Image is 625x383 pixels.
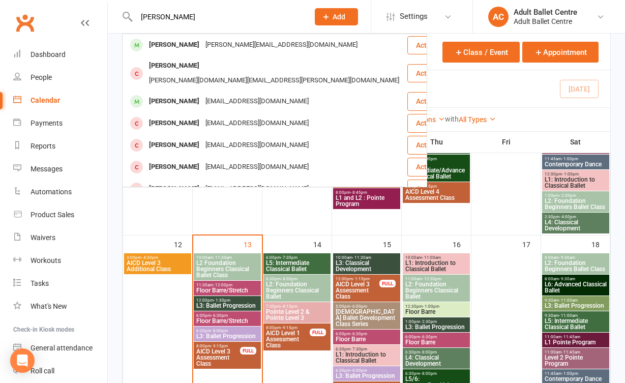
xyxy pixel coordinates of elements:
div: [PERSON_NAME] [146,116,202,131]
span: 5:00pm [335,304,398,309]
span: L5/6: Intermediate/Advanced Classical Ballet [405,161,468,180]
span: L2 Foundation Beginners Classical Ballet Class [196,260,259,278]
div: Product Sales [31,211,74,219]
span: L3: Ballet Progression [196,333,259,339]
span: 11:45am [544,371,607,376]
span: - 8:15pm [281,304,297,309]
span: - 12:30pm [422,277,441,281]
span: - 6:30pm [211,313,228,318]
span: 6:00pm [196,313,259,318]
span: L3: Ballet Progression [405,324,468,330]
span: 8:00pm [265,326,310,330]
a: Messages [13,158,107,181]
span: [DEMOGRAPHIC_DATA] Ballet Development Class Series [335,309,398,327]
span: AICD Level 4 Assessment Class [405,189,468,201]
span: L3: Classical Development [335,260,398,272]
span: Floor Barre/Stretch [196,318,259,324]
span: - 1:00pm [562,172,579,176]
div: FULL [379,280,396,287]
span: - 2:30pm [420,319,437,324]
span: - 1:30pm [214,298,230,303]
th: Sat [541,131,610,153]
span: 8:00am [544,255,607,260]
div: [EMAIL_ADDRESS][DOMAIN_NAME] [202,182,312,196]
div: FULL [240,347,256,355]
span: 1:00pm [405,319,468,324]
span: 2:30pm [544,215,607,219]
span: 11:00am [544,335,607,339]
span: L3: Ballet Progression [544,303,607,309]
div: [PERSON_NAME] [146,160,202,174]
a: Calendar [13,89,107,112]
span: - 4:30pm [141,255,158,260]
div: [PERSON_NAME][DOMAIN_NAME][EMAIL_ADDRESS][PERSON_NAME][DOMAIN_NAME] [146,73,402,88]
span: 6:30pm [196,329,259,333]
span: - 8:00pm [350,368,367,373]
span: Contemporary Dance [544,161,607,167]
div: Adult Ballet Centre [514,8,577,17]
div: 16 [453,235,471,252]
span: 6:30pm [335,368,398,373]
div: [EMAIL_ADDRESS][DOMAIN_NAME] [202,138,312,153]
span: Pointe Level 2 & Pointe Level 3 [265,309,329,321]
span: Add [333,13,345,21]
span: - 8:00pm [420,157,437,161]
a: Waivers [13,226,107,249]
div: Adult Ballet Centre [514,17,577,26]
span: L5: Intermediate Classical Ballet [265,260,329,272]
span: 10:00am [196,255,259,260]
span: Level 2 Pointe Program [544,355,607,367]
span: 11:30am [196,283,259,287]
span: L4: Classical Development [544,219,607,231]
span: - 1:00pm [561,371,578,376]
div: What's New [31,302,67,310]
a: Product Sales [13,203,107,226]
div: Open Intercom Messenger [10,348,35,373]
div: [PERSON_NAME][EMAIL_ADDRESS][DOMAIN_NAME] [202,38,361,52]
span: AICD Level 3 Assessment Class [335,281,380,300]
span: L1: Introduction to Classical Ballet [335,351,398,364]
div: [EMAIL_ADDRESS][DOMAIN_NAME] [202,94,312,109]
span: - 2:30pm [559,193,576,198]
span: L2: Foundation Beginners Ballet Class [544,260,607,272]
span: AICD Level 3 Additional Class [126,260,189,272]
span: - 1:00pm [423,304,439,309]
div: AC [488,7,509,27]
a: Roll call [13,360,107,382]
button: Actions [407,36,458,54]
a: People [13,66,107,89]
span: 9:30am [544,298,607,303]
button: Actions [407,92,458,110]
span: - 9:15pm [211,344,228,348]
th: Thu [402,131,471,153]
span: 6:00pm [265,255,329,260]
span: 7:30pm [265,304,329,309]
span: 8:00am [544,277,607,281]
a: Dashboard [13,43,107,66]
span: - 9:30am [559,255,575,260]
span: L1 Pointe Program [544,339,607,345]
span: 6:00pm [335,332,398,336]
a: Clubworx [12,10,38,36]
span: L1 and L2 : Pointe Program [335,195,398,207]
span: - 9:15pm [281,326,297,330]
div: 14 [313,235,332,252]
div: Calendar [31,96,60,104]
span: - 6:30pm [420,335,437,339]
span: Floor Barre [405,309,468,315]
a: Workouts [13,249,107,272]
span: - 11:30am [213,255,232,260]
div: [PERSON_NAME] [146,182,202,196]
div: Workouts [31,256,61,264]
span: L1: Introduction to Classical Ballet [544,176,607,189]
span: 3:00pm [126,255,189,260]
span: 8:00pm [405,184,468,189]
button: Actions [407,158,458,176]
span: - 9:30am [559,277,575,281]
div: People [31,73,52,81]
span: 6:30pm [405,371,468,376]
button: Actions [407,136,458,154]
span: - 6:00pm [350,304,367,309]
span: Floor Barre [405,339,468,345]
span: - 11:00am [422,255,441,260]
